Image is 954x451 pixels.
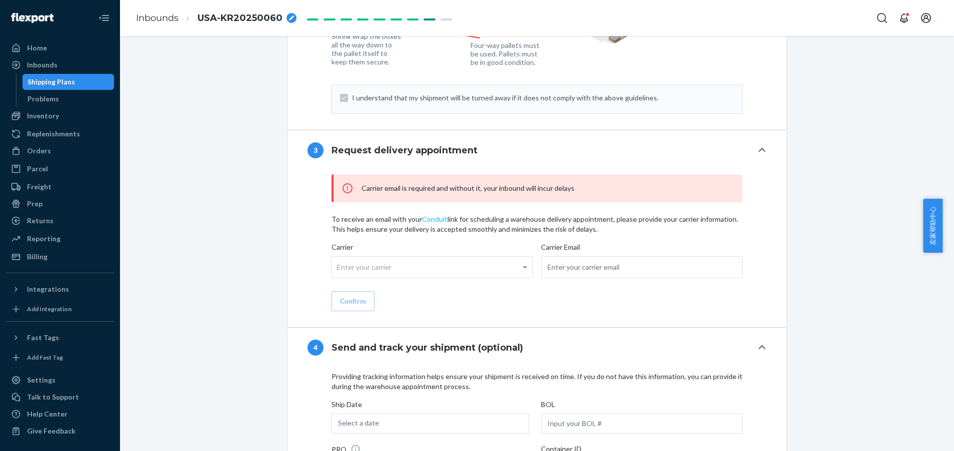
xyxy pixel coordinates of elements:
a: Replenishments [6,126,114,142]
img: Flexport logo [11,13,53,23]
a: Shipping Plans [22,74,114,90]
div: 4 [307,340,323,356]
span: I understand that my shipment will be turned away if it does not comply with the above guidelines. [352,93,734,103]
label: BOL [541,400,555,410]
a: Parcel [6,161,114,177]
div: Confirm [340,296,366,306]
div: Settings [27,375,55,385]
div: Integrations [27,284,69,294]
a: Billing [6,249,114,265]
input: I understand that my shipment will be turned away if it does not comply with the above guidelines. [340,94,348,102]
a: Prep [6,196,114,212]
div: Problems [27,94,59,104]
span: USA-KR20250060 [197,12,282,25]
div: Inbounds [27,60,57,70]
button: 3Request delivery appointment [287,130,786,170]
a: Orders [6,143,114,159]
button: Integrations [6,281,114,297]
a: Add Integration [6,301,114,317]
div: Home [27,43,47,53]
div: Replenishments [27,129,80,139]
div: Prep [27,199,42,209]
a: Talk to Support [6,389,114,405]
div: Parcel [27,164,48,174]
div: Help Center [27,409,67,419]
button: Close Navigation [94,8,114,28]
input: Input your BOL # [541,414,742,434]
a: Inbounds [136,12,178,23]
div: Freight [27,182,51,192]
figcaption: Shrink wrap the boxes all the way down to the pallet itself to keep them secure. [331,32,403,66]
input: Enter your carrier email [541,256,742,278]
div: Reporting [27,234,60,244]
button: 卖家帮助中心 [923,199,942,253]
div: 3 [307,142,323,158]
div: Shipping Plans [27,77,75,87]
label: Ship Date [331,400,362,410]
span: Carrier email is required and without it, your inbound will incur delays [361,184,574,192]
button: Confirm [331,291,374,311]
button: Fast Tags [6,330,114,346]
a: Inbounds [6,57,114,73]
div: Billing [27,252,47,262]
div: Add Fast Tag [27,353,63,362]
a: Add Fast Tag [6,350,114,366]
div: Inventory [27,111,59,121]
div: Returns [27,216,53,226]
label: Carrier Email [541,242,742,281]
div: Fast Tags [27,333,59,343]
button: Give Feedback [6,423,114,439]
ol: breadcrumbs [128,3,304,33]
p: To receive an email with your link for scheduling a warehouse delivery appointment, please provid... [331,214,742,234]
a: Reporting [6,231,114,247]
a: Settings [6,372,114,388]
div: Give Feedback [27,426,75,436]
a: Home [6,40,114,56]
div: Enter your carrier [332,257,532,278]
a: Conduit [422,215,447,223]
figcaption: Four-way pallets must be used. Pallets must be in good condition. [470,41,540,66]
button: 4Send and track your shipment (optional) [287,328,786,368]
a: Problems [22,91,114,107]
a: Inventory [6,108,114,124]
div: Add Integration [27,305,71,313]
h4: Send and track your shipment (optional) [331,341,523,354]
button: Open Search Box [872,8,892,28]
button: Open notifications [894,8,914,28]
button: Open account menu [916,8,936,28]
div: Orders [27,146,51,156]
a: Freight [6,179,114,195]
div: Talk to Support [27,392,79,402]
span: Select a date [338,419,379,427]
h4: Request delivery appointment [331,144,477,157]
p: Providing tracking information helps ensure your shipment is received on time. If you do not have... [331,372,742,392]
a: Returns [6,213,114,229]
label: Carrier [331,242,533,281]
a: Help Center [6,406,114,422]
